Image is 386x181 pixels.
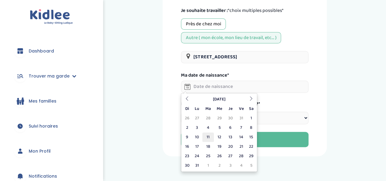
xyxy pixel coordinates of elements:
[9,115,94,137] a: Suivi horaires
[228,7,283,14] span: *choix multiples possibles*
[202,132,214,142] td: 11
[225,142,236,151] td: 20
[214,114,225,123] td: 29
[236,123,247,132] td: 7
[247,114,256,123] td: 1
[192,151,202,161] td: 24
[192,95,247,104] th: [DATE]
[9,90,94,112] a: Mes familles
[247,142,256,151] td: 22
[29,148,51,154] span: Mon Profil
[202,161,214,170] td: 1
[247,151,256,161] td: 29
[182,132,192,142] td: 9
[29,98,56,104] span: Mes familles
[181,51,308,63] input: Autre adresse
[214,104,225,114] th: Me
[29,123,58,129] span: Suivi horaires
[9,40,94,62] a: Dashboard
[214,132,225,142] td: 12
[247,104,256,114] th: Sa
[182,123,192,132] td: 2
[236,104,247,114] th: Ve
[225,132,236,142] td: 13
[225,123,236,132] td: 6
[236,114,247,123] td: 31
[182,161,192,170] td: 30
[9,140,94,162] a: Mon Profil
[225,114,236,123] td: 30
[192,161,202,170] td: 31
[181,81,308,93] input: Date de naissance
[29,73,70,79] span: Trouver ma garde
[182,114,192,123] td: 26
[214,161,225,170] td: 2
[202,123,214,132] td: 4
[202,104,214,114] th: Ma
[202,114,214,123] td: 28
[247,132,256,142] td: 15
[225,151,236,161] td: 27
[214,123,225,132] td: 5
[182,104,192,114] th: Di
[247,123,256,132] td: 8
[202,142,214,151] td: 18
[236,151,247,161] td: 28
[236,161,247,170] td: 4
[225,104,236,114] th: Je
[192,132,202,142] td: 10
[181,32,281,43] div: Autre ( mon école, mon lieu de travail, etc... )
[9,65,94,87] a: Trouver ma garde
[225,161,236,170] td: 3
[29,173,57,179] span: Notifications
[192,104,202,114] th: Lu
[202,151,214,161] td: 25
[192,123,202,132] td: 3
[236,142,247,151] td: 21
[30,9,73,25] img: logo.svg
[192,142,202,151] td: 17
[236,132,247,142] td: 14
[182,151,192,161] td: 23
[181,7,283,14] label: Je souhaite travailler :
[247,161,256,170] td: 5
[214,142,225,151] td: 19
[29,48,54,54] span: Dashboard
[182,142,192,151] td: 16
[214,151,225,161] td: 26
[181,72,229,79] label: Ma date de naissance*
[181,18,226,30] div: Près de chez moi
[192,114,202,123] td: 27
